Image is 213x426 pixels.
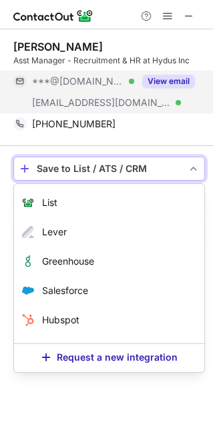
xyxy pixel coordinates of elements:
button: Request a new integration [14,343,204,368]
span: [EMAIL_ADDRESS][DOMAIN_NAME] [32,97,171,109]
span: [PHONE_NUMBER] [32,118,116,130]
span: ***@[DOMAIN_NAME] [32,75,124,87]
img: Hubspot [22,314,34,326]
div: Asst Manager - Recruitment & HR at Hydus Inc [13,55,205,67]
span: Hubspot [42,315,79,325]
div: Save to List / ATS / CRM [37,163,182,174]
span: List [42,197,57,208]
img: Salesforce [22,287,34,295]
img: Lever [22,226,34,238]
img: Greenhouse [22,255,34,267]
div: [PERSON_NAME] [13,40,103,53]
span: Lever [42,227,67,237]
span: Greenhouse [42,256,94,267]
button: save-profile-one-click [13,157,205,181]
span: Request a new integration [57,352,178,363]
button: Reveal Button [142,75,195,88]
img: List [22,197,34,209]
span: Salesforce [42,285,88,296]
img: ContactOut v5.3.10 [13,8,93,24]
